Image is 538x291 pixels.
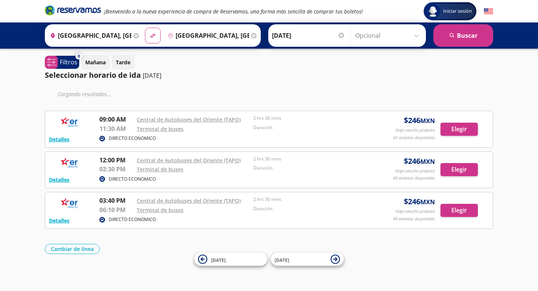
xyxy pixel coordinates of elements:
p: 2 hrs 30 mins [253,115,366,122]
input: Buscar Origen [47,26,132,45]
button: Cambiar de línea [45,244,100,254]
span: Iniciar sesión [440,7,475,15]
p: [DATE] [143,71,161,80]
img: RESERVAMOS [49,115,90,130]
a: Central de Autobuses del Oriente (TAPO) [137,197,241,204]
input: Buscar Destino [165,26,249,45]
p: 06:10 PM [99,205,133,214]
button: Mañana [81,55,110,70]
button: Detalles [49,135,69,143]
input: Elegir Fecha [272,26,345,45]
p: 12:00 PM [99,156,133,165]
p: 43 asientos disponibles [393,135,435,141]
button: Elegir [440,163,478,176]
span: [DATE] [275,257,289,263]
em: Cargando resultados ... [58,91,111,98]
i: Brand Logo [45,4,101,16]
p: 49 asientos disponibles [393,175,435,181]
button: Elegir [440,123,478,136]
a: Terminal de buses [137,206,183,214]
span: $ 246 [404,156,435,167]
img: RESERVAMOS [49,156,90,171]
span: 0 [78,53,80,59]
a: Brand Logo [45,4,101,18]
p: 03:40 PM [99,196,133,205]
p: Tarde [116,58,130,66]
p: Duración [253,124,366,131]
span: $ 246 [404,196,435,207]
p: Mañana [85,58,106,66]
button: Buscar [433,24,493,47]
a: Central de Autobuses del Oriente (TAPO) [137,157,241,164]
button: [DATE] [194,253,267,266]
p: Seleccionar horario de ida [45,70,141,81]
small: MXN [420,117,435,125]
small: MXN [420,198,435,206]
em: ¡Bienvenido a la nueva experiencia de compra de Reservamos, una forma más sencilla de comprar tus... [104,8,363,15]
span: [DATE] [211,257,226,263]
a: Terminal de buses [137,125,183,132]
p: Viaje sencillo p/adulto [395,127,435,134]
p: Filtros [60,58,77,67]
p: 11:30 AM [99,124,133,133]
button: 0Filtros [45,56,79,69]
p: 2 hrs 30 mins [253,156,366,162]
p: Duración [253,165,366,171]
p: 09:00 AM [99,115,133,124]
input: Opcional [355,26,422,45]
span: $ 246 [404,115,435,126]
button: Detalles [49,217,69,224]
p: Viaje sencillo p/adulto [395,168,435,174]
p: Duración [253,205,366,212]
small: MXN [420,157,435,166]
p: DIRECTO ECONOMICO [109,176,156,183]
p: 02:30 PM [99,165,133,174]
button: Tarde [112,55,134,70]
a: Terminal de buses [137,166,183,173]
p: Viaje sencillo p/adulto [395,208,435,215]
button: English [484,7,493,16]
img: RESERVAMOS [49,196,90,211]
a: Central de Autobuses del Oriente (TAPO) [137,116,241,123]
button: [DATE] [271,253,344,266]
p: DIRECTO ECONOMICO [109,135,156,142]
p: 49 asientos disponibles [393,216,435,222]
p: DIRECTO ECONOMICO [109,216,156,223]
button: Detalles [49,176,69,184]
p: 2 hrs 30 mins [253,196,366,203]
button: Elegir [440,204,478,217]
